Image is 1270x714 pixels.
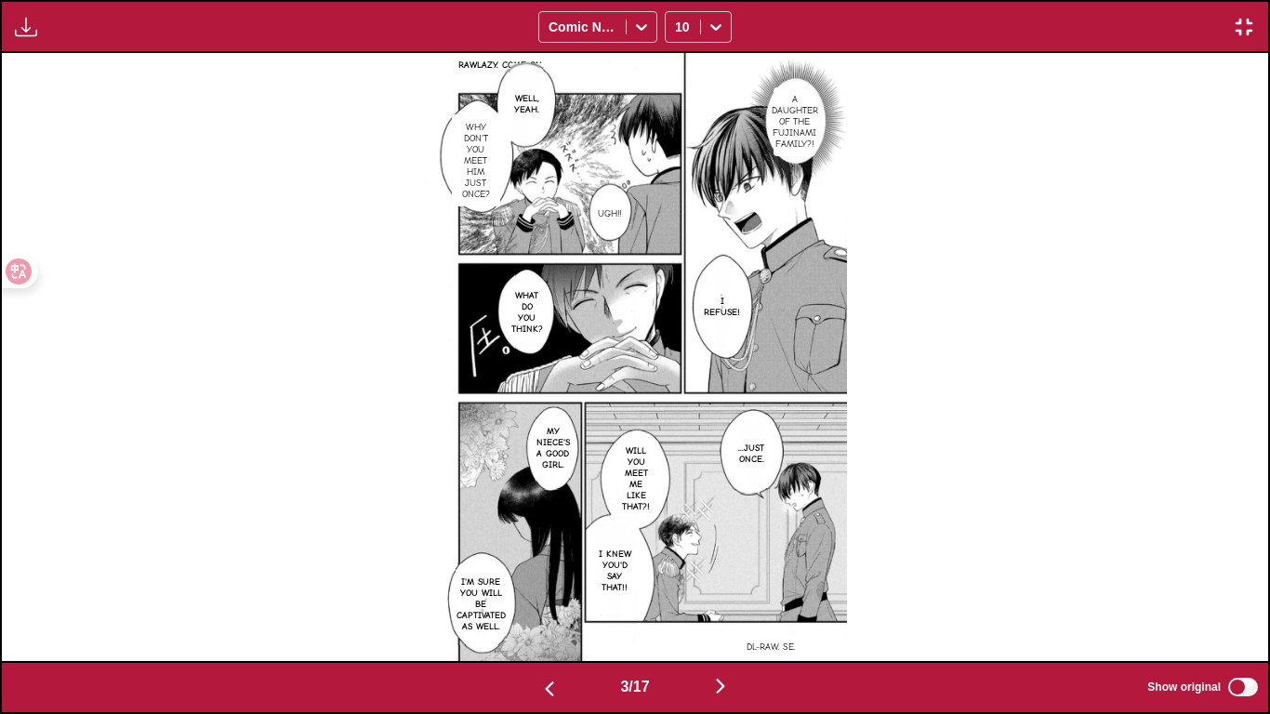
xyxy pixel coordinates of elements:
[1147,681,1221,694] span: Show original
[510,89,543,119] p: Well, yeah.
[455,56,548,74] p: RawLazy. Come on.
[768,90,822,153] p: A daughter of the Fujinami family?!
[618,442,654,516] p: Will you meet me like that?!
[620,679,649,695] span: 3 / 17
[743,638,800,656] p: DL-Raw. Se.
[15,16,37,38] img: Download translated images
[453,573,509,636] p: I'm sure you will be captivated as well.
[508,286,547,338] p: What do you think?
[709,675,732,697] img: Next page
[594,205,625,223] p: Ugh!!
[590,545,639,597] p: I knew you'd say that!!
[700,292,744,322] p: I refuse!
[734,439,768,469] p: ...Just once.
[538,678,561,700] img: Previous page
[456,118,496,204] p: Why don't you meet him just once?
[533,422,574,474] p: My niece's a good girl.
[1228,678,1258,696] input: Show original
[423,53,847,660] img: Manga Panel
